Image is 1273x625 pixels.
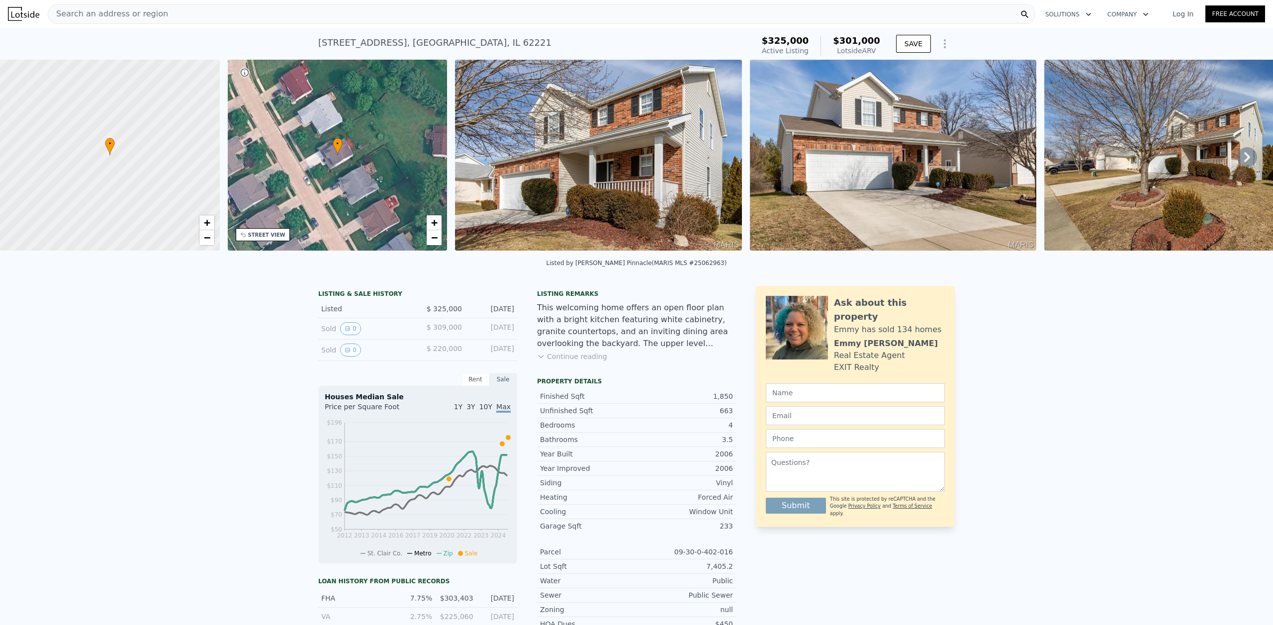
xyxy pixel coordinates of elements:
[427,215,442,230] a: Zoom in
[766,383,945,402] input: Name
[331,511,342,518] tspan: $70
[636,420,733,430] div: 4
[636,391,733,401] div: 1,850
[537,290,736,298] div: Listing remarks
[327,453,342,460] tspan: $150
[540,449,636,459] div: Year Built
[438,593,473,603] div: $303,403
[636,576,733,586] div: Public
[540,420,636,430] div: Bedrooms
[331,497,342,504] tspan: $90
[199,215,214,230] a: Zoom in
[540,492,636,502] div: Heating
[397,593,432,603] div: 7.75%
[636,590,733,600] div: Public Sewer
[455,60,742,251] img: Sale: 169766036 Parcel: 24271938
[321,612,391,622] div: VA
[466,403,475,411] span: 3Y
[203,216,210,229] span: +
[636,463,733,473] div: 2006
[834,296,945,324] div: Ask about this property
[491,532,506,539] tspan: 2024
[327,482,342,489] tspan: $110
[540,521,636,531] div: Garage Sqft
[248,231,285,239] div: STREET VIEW
[333,139,343,148] span: •
[636,561,733,571] div: 7,405.2
[337,532,353,539] tspan: 2012
[470,304,514,314] div: [DATE]
[461,373,489,386] div: Rent
[762,47,809,55] span: Active Listing
[405,532,421,539] tspan: 2017
[465,550,478,557] span: Sale
[440,532,455,539] tspan: 2020
[636,492,733,502] div: Forced Air
[48,8,168,20] span: Search an address or region
[454,403,462,411] span: 1Y
[456,532,472,539] tspan: 2022
[540,406,636,416] div: Unfinished Sqft
[1161,9,1205,19] a: Log In
[105,138,115,155] div: •
[333,138,343,155] div: •
[833,46,880,56] div: Lotside ARV
[318,36,551,50] div: [STREET_ADDRESS] , [GEOGRAPHIC_DATA] , IL 62221
[388,532,404,539] tspan: 2016
[354,532,369,539] tspan: 2013
[496,403,511,413] span: Max
[318,577,517,585] div: Loan history from public records
[766,498,826,514] button: Submit
[834,350,905,361] div: Real Estate Agent
[479,612,514,622] div: [DATE]
[479,403,492,411] span: 10Y
[438,612,473,622] div: $225,060
[199,230,214,245] a: Zoom out
[489,373,517,386] div: Sale
[414,550,431,557] span: Metro
[546,260,727,267] div: Listed by [PERSON_NAME] Pinnacle (MARIS MLS #25062963)
[893,503,932,509] a: Terms of Service
[470,322,514,335] div: [DATE]
[327,419,342,426] tspan: $196
[636,507,733,517] div: Window Unit
[427,305,462,313] span: $ 325,000
[325,392,511,402] div: Houses Median Sale
[479,593,514,603] div: [DATE]
[1099,5,1157,23] button: Company
[470,344,514,357] div: [DATE]
[325,402,418,418] div: Price per Square Foot
[321,593,391,603] div: FHA
[340,322,361,335] button: View historical data
[762,35,809,46] span: $325,000
[431,231,438,244] span: −
[371,532,386,539] tspan: 2014
[540,463,636,473] div: Year Improved
[540,576,636,586] div: Water
[834,324,941,336] div: Emmy has sold 134 homes
[1037,5,1099,23] button: Solutions
[540,547,636,557] div: Parcel
[427,345,462,353] span: $ 220,000
[636,435,733,445] div: 3.5
[427,323,462,331] span: $ 309,000
[537,352,607,361] button: Continue reading
[473,532,489,539] tspan: 2023
[397,612,432,622] div: 2.75%
[636,547,733,557] div: 09-30-0-402-016
[427,230,442,245] a: Zoom out
[537,302,736,350] div: This welcoming home offers an open floor plan with a bright kitchen featuring white cabinetry, gr...
[540,391,636,401] div: Finished Sqft
[444,550,453,557] span: Zip
[636,478,733,488] div: Vinyl
[830,496,945,517] div: This site is protected by reCAPTCHA and the Google and apply.
[833,35,880,46] span: $301,000
[540,435,636,445] div: Bathrooms
[537,377,736,385] div: Property details
[540,478,636,488] div: Siding
[340,344,361,357] button: View historical data
[540,507,636,517] div: Cooling
[105,139,115,148] span: •
[422,532,438,539] tspan: 2019
[896,35,931,53] button: SAVE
